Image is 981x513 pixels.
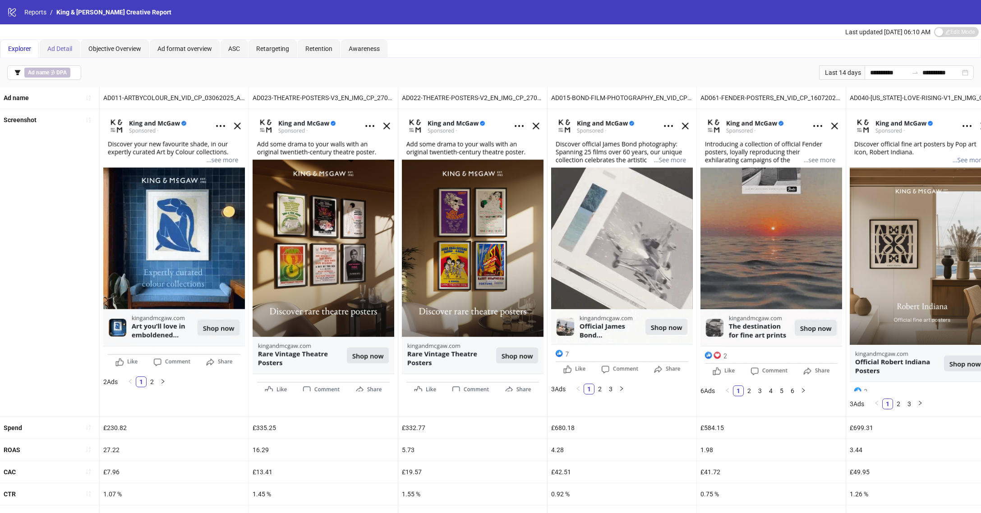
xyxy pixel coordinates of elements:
div: 1.45 % [249,483,398,505]
span: 6 Ads [700,387,715,394]
a: 4 [766,386,776,396]
span: left [874,400,880,406]
span: Objective Overview [88,45,141,52]
li: Next Page [616,384,627,394]
button: left [722,385,733,396]
li: 3 [605,384,616,394]
span: Awareness [349,45,380,52]
span: Last updated [DATE] 06:10 AM [845,28,930,36]
img: Screenshot 6789702989718 [253,113,394,391]
div: 16.29 [249,439,398,461]
span: to [912,69,919,76]
span: filter [14,69,21,76]
div: 5.73 [398,439,547,461]
img: Screenshot 6789702965718 [402,113,543,391]
li: 1 [136,376,147,387]
a: 5 [777,386,787,396]
a: 2 [744,386,754,396]
li: / [50,7,53,17]
li: 2 [594,384,605,394]
span: sort-ascending [85,446,92,453]
b: Ad name [28,69,49,76]
div: £19.57 [398,461,547,483]
li: Next Page [798,385,809,396]
div: 1.07 % [100,483,249,505]
span: 3 Ads [551,385,566,393]
b: ROAS [4,446,20,453]
div: 1.98 [697,439,846,461]
span: right [619,386,624,391]
div: 0.75 % [697,483,846,505]
span: left [576,386,581,391]
div: £680.18 [548,417,696,439]
button: Ad name ∌ DPA [7,65,81,80]
span: ASC [228,45,240,52]
button: right [798,385,809,396]
span: ∌ [24,68,70,78]
li: 4 [765,385,776,396]
li: 1 [882,398,893,409]
span: right [917,400,923,406]
li: Next Page [915,398,926,409]
span: sort-ascending [85,117,92,123]
span: sort-ascending [85,468,92,475]
a: 3 [606,384,616,394]
img: Screenshot 6759601445918 [103,113,245,369]
a: 3 [755,386,765,396]
li: 1 [584,384,594,394]
li: Previous Page [125,376,136,387]
li: Next Page [157,376,168,387]
b: Screenshot [4,116,37,124]
div: £41.72 [697,461,846,483]
a: Reports [23,7,48,17]
div: 4.28 [548,439,696,461]
li: Previous Page [573,384,584,394]
div: 0.92 % [548,483,696,505]
button: left [573,384,584,394]
div: £230.82 [100,417,249,439]
span: 3 Ads [850,400,864,408]
span: Explorer [8,45,31,52]
a: 2 [147,377,157,387]
div: 27.22 [100,439,249,461]
span: sort-ascending [85,490,92,497]
span: right [160,379,166,384]
img: Screenshot 6791837774518 [551,113,693,376]
span: Ad Detail [47,45,72,52]
img: Screenshot 6801083300718 [700,113,842,378]
li: 3 [904,398,915,409]
span: swap-right [912,69,919,76]
button: right [616,384,627,394]
a: 1 [733,386,743,396]
a: 3 [904,399,914,409]
div: 1.55 % [398,483,547,505]
span: right [801,388,806,393]
button: left [871,398,882,409]
b: DPA [56,69,67,76]
span: left [128,379,133,384]
li: Previous Page [871,398,882,409]
b: Spend [4,424,22,431]
a: 1 [584,384,594,394]
span: Retargeting [256,45,289,52]
li: 2 [893,398,904,409]
b: CAC [4,468,16,476]
a: 2 [893,399,903,409]
div: AD015-BOND-FILM-PHOTOGRAPHY_EN_VID_CP_20062025_ALLG_CC_SC3_None_JAMESBOND [548,87,696,109]
div: AD011-ARTBYCOLOUR_EN_VID_CP_03062025_ALLG_CC_SC3_None_COLOUR [100,87,249,109]
button: right [157,376,168,387]
button: right [915,398,926,409]
span: Ad format overview [157,45,212,52]
a: 1 [883,399,893,409]
span: sort-ascending [85,95,92,101]
li: 6 [787,385,798,396]
a: 6 [788,386,797,396]
div: £584.15 [697,417,846,439]
li: Previous Page [722,385,733,396]
div: £332.77 [398,417,547,439]
div: £335.25 [249,417,398,439]
a: 2 [595,384,605,394]
span: sort-ascending [85,424,92,431]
